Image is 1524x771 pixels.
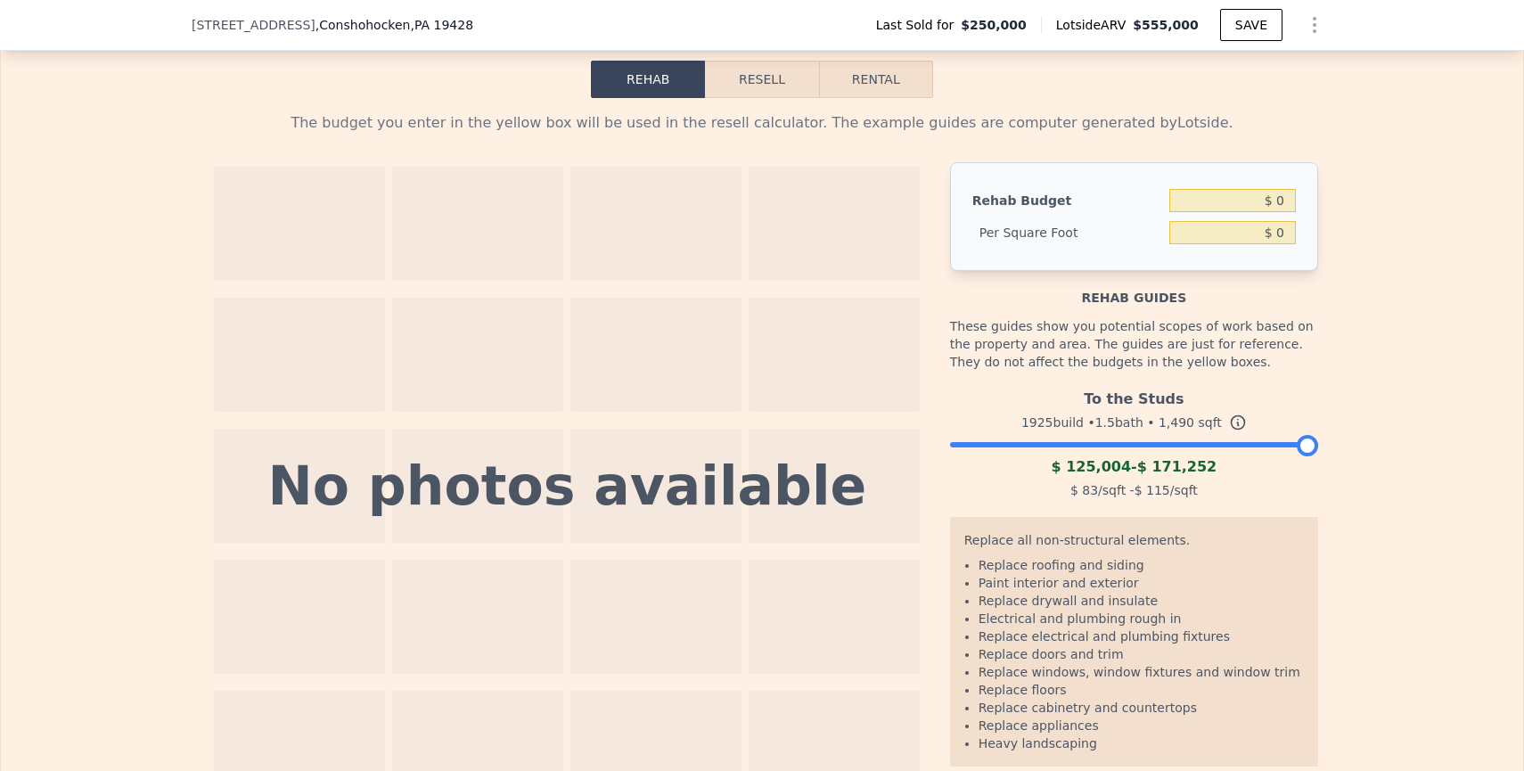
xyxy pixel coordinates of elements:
[1070,483,1098,497] span: $ 83
[1220,9,1282,41] button: SAVE
[1135,483,1170,497] span: $ 115
[979,681,1304,699] li: Replace floors
[964,531,1304,556] div: Replace all non-structural elements.
[979,627,1304,645] li: Replace electrical and plumbing fixtures
[979,574,1304,592] li: Paint interior and exterior
[206,112,1318,134] div: The budget you enter in the yellow box will be used in the resell calculator. The example guides ...
[950,271,1318,307] div: Rehab guides
[950,456,1318,478] div: -
[979,699,1304,717] li: Replace cabinetry and countertops
[972,185,1162,217] div: Rehab Budget
[819,61,933,98] button: Rental
[1051,458,1131,475] span: $ 125,004
[1056,16,1133,34] span: Lotside ARV
[979,734,1304,752] li: Heavy landscaping
[1159,415,1194,430] span: 1,490
[979,556,1304,574] li: Replace roofing and siding
[950,381,1318,410] div: To the Studs
[979,663,1304,681] li: Replace windows, window fixtures and window trim
[591,61,705,98] button: Rehab
[876,16,962,34] span: Last Sold for
[979,645,1304,663] li: Replace doors and trim
[315,16,473,34] span: , Conshohocken
[979,717,1304,734] li: Replace appliances
[705,61,818,98] button: Resell
[950,478,1318,503] div: /sqft - /sqft
[1133,18,1199,32] span: $555,000
[961,16,1027,34] span: $250,000
[950,410,1318,435] div: 1925 build • 1.5 bath • sqft
[979,592,1304,610] li: Replace drywall and insulate
[979,610,1304,627] li: Electrical and plumbing rough in
[410,18,473,32] span: , PA 19428
[950,307,1318,381] div: These guides show you potential scopes of work based on the property and area. The guides are jus...
[268,459,867,513] div: No photos available
[1297,7,1332,43] button: Show Options
[192,16,315,34] span: [STREET_ADDRESS]
[972,217,1162,249] div: Per Square Foot
[1137,458,1217,475] span: $ 171,252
